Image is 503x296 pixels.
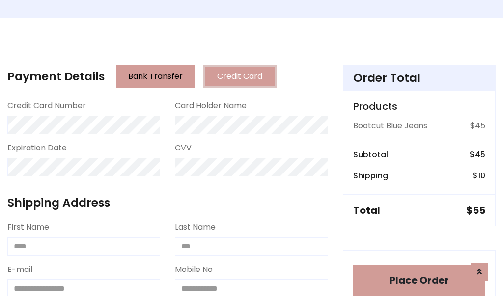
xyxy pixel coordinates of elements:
h6: $ [470,150,485,159]
label: Mobile No [175,264,213,275]
button: Bank Transfer [116,65,195,88]
h4: Shipping Address [7,196,328,210]
label: Last Name [175,222,216,233]
label: CVV [175,142,192,154]
label: Expiration Date [7,142,67,154]
span: 10 [478,170,485,181]
label: Credit Card Number [7,100,86,112]
h6: $ [473,171,485,180]
h5: Products [353,100,485,112]
h5: $ [466,204,485,216]
h4: Order Total [353,71,485,85]
p: Bootcut Blue Jeans [353,120,427,132]
h5: Total [353,204,380,216]
label: E-mail [7,264,32,275]
h6: Subtotal [353,150,388,159]
p: $45 [470,120,485,132]
label: Card Holder Name [175,100,247,112]
h4: Payment Details [7,70,105,83]
span: 45 [475,149,485,160]
label: First Name [7,222,49,233]
button: Place Order [353,265,485,296]
h6: Shipping [353,171,388,180]
button: Credit Card [203,65,277,88]
span: 55 [473,203,485,217]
